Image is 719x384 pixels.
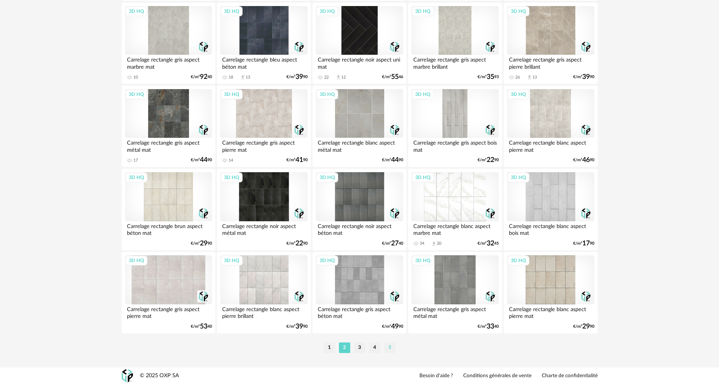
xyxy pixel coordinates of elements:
span: 29 [582,324,590,329]
div: Carrelage rectangle gris aspect métal mat [411,304,498,319]
a: 3D HQ Carrelage rectangle blanc aspect marbre mat 34 Download icon 20 €/m²3245 [408,169,502,250]
a: 3D HQ Carrelage rectangle gris aspect marbre mat 10 €/m²9240 [122,3,215,84]
div: 3D HQ [412,173,434,182]
div: €/m² 40 [191,324,212,329]
li: 2 [339,342,350,353]
div: 3D HQ [507,6,529,16]
span: 46 [582,157,590,163]
div: 14 [229,158,233,163]
div: 3D HQ [412,89,434,99]
span: 33 [487,324,494,329]
div: €/m² 40 [478,324,499,329]
span: 39 [295,324,303,329]
a: 3D HQ Carrelage rectangle blanc aspect pierre mat €/m²4690 [504,86,597,167]
div: Carrelage rectangle blanc aspect pierre mat [507,304,594,319]
div: €/m² 90 [573,74,594,80]
div: 3D HQ [412,256,434,265]
div: Carrelage rectangle gris aspect béton mat [316,304,403,319]
a: 3D HQ Carrelage rectangle blanc aspect pierre brillant €/m²3990 [217,252,311,333]
div: Carrelage rectangle blanc aspect marbre mat [411,221,498,236]
div: 3D HQ [221,6,243,16]
span: 92 [200,74,207,80]
span: 17 [582,241,590,246]
span: 27 [391,241,399,246]
span: Download icon [431,241,437,247]
div: 3D HQ [221,256,243,265]
div: 34 [420,241,424,246]
div: 3D HQ [316,256,338,265]
div: © 2025 OXP SA [140,372,179,379]
div: €/m² 90 [573,324,594,329]
div: €/m² 90 [478,157,499,163]
div: 22 [324,75,329,80]
div: Carrelage rectangle gris aspect marbre brillant [411,55,498,70]
span: 55 [391,74,399,80]
a: 3D HQ Carrelage rectangle blanc aspect bois mat €/m²1790 [504,169,597,250]
a: 3D HQ Carrelage rectangle gris aspect marbre brillant €/m²3593 [408,3,502,84]
div: 3D HQ [221,89,243,99]
div: 17 [133,158,138,163]
div: €/m² 90 [573,241,594,246]
li: 1 [324,342,335,353]
div: 3D HQ [507,89,529,99]
div: 3D HQ [221,173,243,182]
div: €/m² 90 [191,157,212,163]
div: 3D HQ [507,173,529,182]
div: 3D HQ [507,256,529,265]
a: Conditions générales de vente [463,373,532,379]
a: 3D HQ Carrelage rectangle brun aspect béton mat €/m²2990 [122,169,215,250]
div: Carrelage rectangle gris aspect bois mat [411,138,498,153]
span: Download icon [336,74,341,80]
div: €/m² 90 [191,241,212,246]
span: 32 [487,241,494,246]
div: Carrelage rectangle blanc aspect métal mat [316,138,403,153]
div: Carrelage rectangle gris aspect métal mat [125,138,212,153]
a: 3D HQ Carrelage rectangle gris aspect métal mat 17 €/m²4490 [122,86,215,167]
a: 3D HQ Carrelage rectangle gris aspect béton mat €/m²4990 [312,252,406,333]
li: 5 [384,342,396,353]
div: Carrelage rectangle blanc aspect pierre brillant [220,304,307,319]
div: Carrelage rectangle noir aspect métal mat [220,221,307,236]
div: 12 [341,75,346,80]
div: 3D HQ [125,89,147,99]
div: 3D HQ [125,256,147,265]
div: Carrelage rectangle blanc aspect pierre mat [507,138,594,153]
a: 3D HQ Carrelage rectangle blanc aspect métal mat €/m²4490 [312,86,406,167]
div: Carrelage rectangle noir aspect béton mat [316,221,403,236]
span: 35 [487,74,494,80]
span: 49 [391,324,399,329]
a: 3D HQ Carrelage rectangle gris aspect pierre mat 14 €/m²4190 [217,86,311,167]
div: Carrelage rectangle gris aspect marbre mat [125,55,212,70]
div: €/m² 90 [382,157,403,163]
span: 44 [391,157,399,163]
div: €/m² 90 [286,74,308,80]
div: 13 [532,75,537,80]
div: 26 [515,75,520,80]
img: OXP [122,369,133,382]
a: 3D HQ Carrelage rectangle noir aspect béton mat €/m²2740 [312,169,406,250]
span: 41 [295,157,303,163]
div: 3D HQ [316,89,338,99]
div: €/m² 40 [191,74,212,80]
a: 3D HQ Carrelage rectangle gris aspect bois mat €/m²2290 [408,86,502,167]
div: Carrelage rectangle gris aspect pierre mat [220,138,307,153]
div: €/m² 90 [573,157,594,163]
li: 4 [369,342,380,353]
a: 3D HQ Carrelage rectangle bleu aspect béton mat 18 Download icon 13 €/m²3990 [217,3,311,84]
div: 3D HQ [125,6,147,16]
span: 53 [200,324,207,329]
div: Carrelage rectangle noir aspect uni mat [316,55,403,70]
div: Carrelage rectangle brun aspect béton mat [125,221,212,236]
span: 22 [295,241,303,246]
div: Carrelage rectangle bleu aspect béton mat [220,55,307,70]
div: Carrelage rectangle gris aspect pierre mat [125,304,212,319]
div: Carrelage rectangle blanc aspect bois mat [507,221,594,236]
div: Carrelage rectangle gris aspect pierre brillant [507,55,594,70]
span: 39 [582,74,590,80]
div: 13 [246,75,250,80]
div: €/m² 90 [286,324,308,329]
div: €/m² 46 [382,74,403,80]
div: €/m² 40 [382,241,403,246]
span: 22 [487,157,494,163]
a: 3D HQ Carrelage rectangle gris aspect pierre mat €/m²5340 [122,252,215,333]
